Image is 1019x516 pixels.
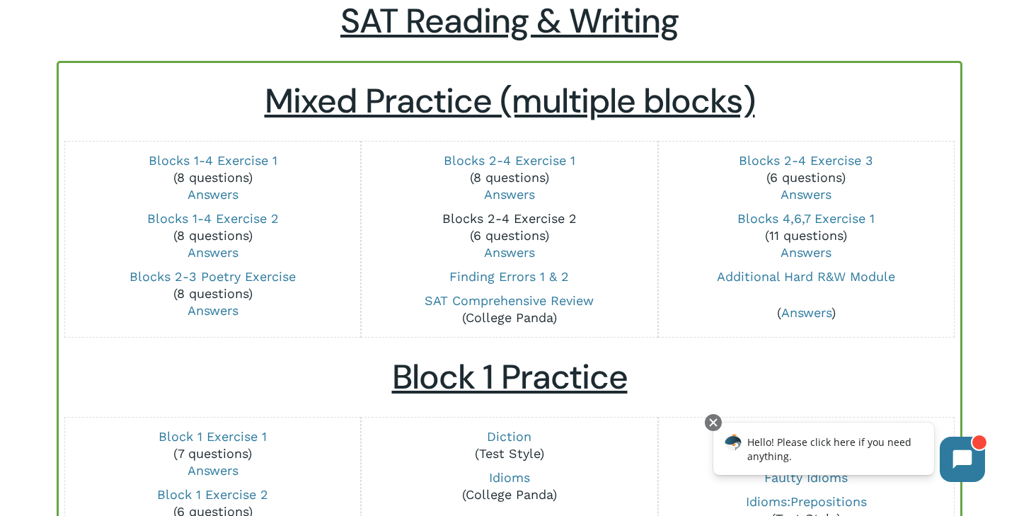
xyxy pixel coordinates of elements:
a: Additional Hard R&W Module [717,269,895,284]
u: Block 1 Practice [392,355,628,399]
a: SAT Comprehensive Review [425,293,594,308]
p: (11 questions) [667,210,945,261]
a: Blocks 2-3 Poetry Exercise [129,269,296,284]
a: Blocks 1-4 Exercise 1 [149,153,277,168]
p: (8 questions) [371,152,648,203]
a: Answers [484,245,535,260]
a: Answers [781,305,831,320]
a: Idioms [489,470,530,485]
iframe: Chatbot [698,411,999,496]
p: (College Panda) [371,292,648,326]
a: Answers [484,187,535,202]
p: (8 questions) [74,210,352,261]
p: (Test Style) [371,428,648,462]
p: ( ) [667,304,945,321]
a: Block 1 Exercise 2 [157,487,268,502]
a: Idioms:Prepositions [746,494,867,509]
a: Blocks 2-4 Exercise 1 [444,153,575,168]
a: Block 1 Exercise 1 [159,429,267,444]
a: Answers [781,187,831,202]
p: (6 questions) [371,210,648,261]
u: Mixed Practice (multiple blocks) [265,79,755,123]
a: Answers [781,245,831,260]
p: (8 questions) [74,268,352,319]
p: (College Panda) [371,469,648,503]
p: (College Panda SAT) [667,428,945,462]
a: Blocks 2-4 Exercise 3 [739,153,873,168]
p: (6 questions) [667,152,945,203]
a: Answers [188,303,238,318]
a: Blocks 2-4 Exercise 2 [442,211,577,226]
a: Answers [188,245,238,260]
a: Answers [188,187,238,202]
a: Blocks 4,6,7 Exercise 1 [737,211,875,226]
a: Answers [188,463,238,478]
p: (7 questions) [74,428,352,479]
p: (8 questions) [74,152,352,203]
a: Diction [487,429,531,444]
a: Finding Errors 1 & 2 [449,269,569,284]
a: Blocks 1-4 Exercise 2 [147,211,279,226]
